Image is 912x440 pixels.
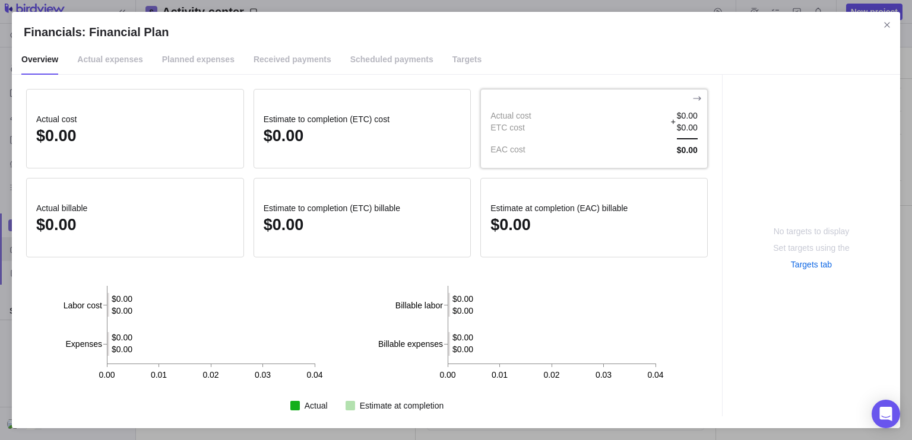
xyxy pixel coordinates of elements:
[490,110,531,122] span: Actual cost
[490,202,698,214] span: Estimate at completion (EAC) billable
[791,259,832,270] div: Targets tab
[151,370,167,380] text: 0.01
[112,345,132,354] text: $0.00
[452,333,473,342] text: $0.00
[112,306,132,315] text: $0.00
[305,400,328,412] div: Actual
[879,17,895,33] span: Close
[492,370,508,380] text: 0.01
[36,202,234,214] span: Actual billable
[21,45,58,75] span: Overview
[872,400,900,428] div: Open Intercom Messenger
[264,113,461,125] span: Estimate to completion (ETC) cost
[112,333,132,342] text: $0.00
[439,370,455,380] text: 0.00
[12,12,900,428] div: Financials: Financial Plan
[671,116,676,127] span: +
[162,45,235,75] span: Planned expenses
[774,225,850,237] span: No targets to display
[64,301,102,310] tspan: Labor cost
[255,370,271,380] text: 0.03
[36,216,77,234] span: $0.00
[395,301,443,310] tspan: Billable labor
[490,144,531,155] span: EAC cost
[688,90,707,107] span: Show breakdown
[647,370,663,380] text: 0.04
[99,370,115,380] text: 0.00
[677,145,698,155] span: $0.00
[66,339,102,349] tspan: Expenses
[36,113,234,125] span: Actual cost
[378,339,443,349] tspan: Billable expenses
[264,202,461,214] span: Estimate to completion (ETC) billable
[36,127,77,145] span: $0.00
[360,400,444,412] div: Estimate at completion
[452,345,473,354] text: $0.00
[24,24,888,40] h2: Financials: Financial Plan
[452,294,473,304] text: $0.00
[112,294,132,304] text: $0.00
[452,306,473,315] text: $0.00
[202,370,218,380] text: 0.02
[77,45,143,75] span: Actual expenses
[254,45,331,75] span: Received payments
[264,216,304,234] span: $0.00
[677,122,698,133] span: $0.00
[677,110,698,122] span: $0.00
[264,127,304,145] span: $0.00
[543,370,559,380] text: 0.02
[350,45,433,75] span: Scheduled payments
[306,370,322,380] text: 0.04
[773,242,849,254] span: Set targets using the
[452,45,482,75] span: Targets
[490,216,531,234] span: $0.00
[596,370,612,380] text: 0.03
[490,122,531,133] span: ETC cost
